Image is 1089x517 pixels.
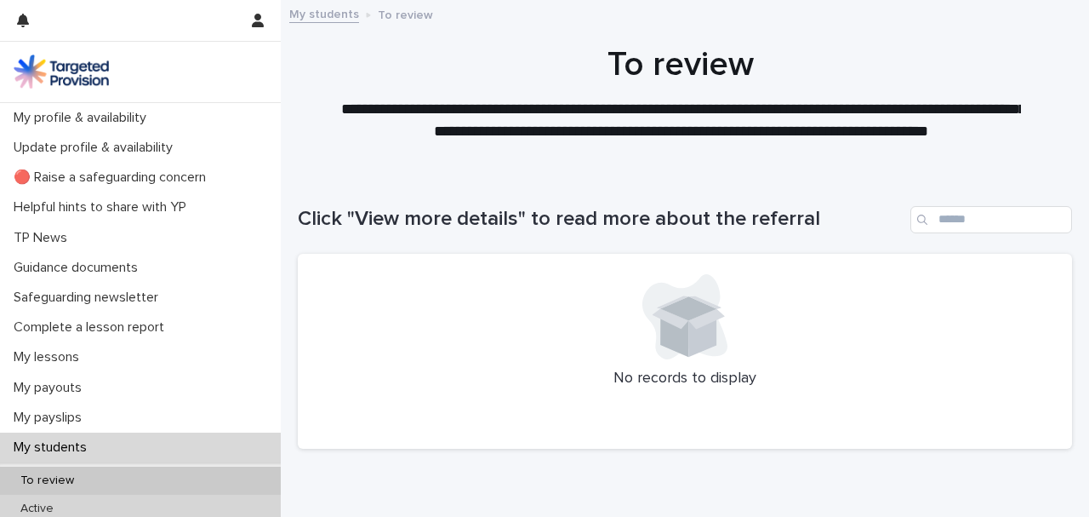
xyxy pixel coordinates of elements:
[289,3,359,23] a: My students
[298,44,1063,85] h1: To review
[7,260,151,276] p: Guidance documents
[7,410,95,426] p: My payslips
[298,207,904,232] h1: Click "View more details" to read more about the referral
[14,55,109,89] img: M5nRWzHhSzIhMunXDL62
[7,230,81,246] p: TP News
[7,380,95,396] p: My payouts
[7,502,67,516] p: Active
[7,439,100,456] p: My students
[7,199,200,215] p: Helpful hints to share with YP
[7,169,220,186] p: 🔴 Raise a safeguarding concern
[7,349,93,365] p: My lessons
[7,110,160,126] p: My profile & availability
[318,370,1052,388] p: No records to display
[7,290,172,306] p: Safeguarding newsletter
[7,474,88,488] p: To review
[378,4,433,23] p: To review
[7,140,186,156] p: Update profile & availability
[910,206,1072,233] input: Search
[7,319,178,336] p: Complete a lesson report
